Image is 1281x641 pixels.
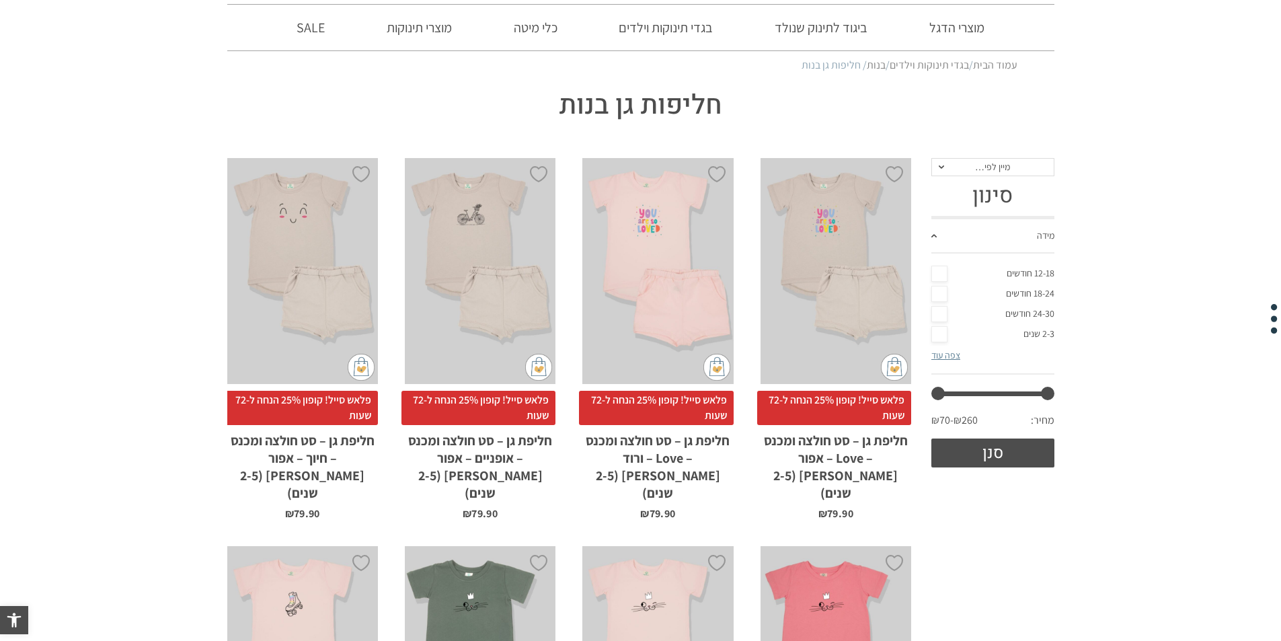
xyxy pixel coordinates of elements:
[285,506,320,521] bdi: 79.90
[405,425,555,502] h2: חליפת גן – סט חולצה ומכנס – אופניים – אפור [PERSON_NAME] (2-5 שנים)
[931,439,1054,467] button: סנן
[954,413,978,428] span: ₪260
[227,425,378,502] h2: חליפת גן – סט חולצה ומכנס – חיוך – אפור [PERSON_NAME] (2-5 שנים)
[931,284,1054,304] a: 18-24 חודשים
[931,304,1054,324] a: 24-30 חודשים
[931,410,1054,438] div: מחיר: —
[449,87,832,124] h1: חליפות גן בנות
[264,58,1017,73] nav: Breadcrumb
[348,354,375,381] img: cat-mini-atc.png
[463,506,498,521] bdi: 79.90
[761,158,911,519] a: חליפת גן - סט חולצה ומכנס - Love - אפור בהיר (2-5 שנים) פלאש סייל! קופון 25% הנחה ל-72 שעותחליפת ...
[931,219,1054,254] a: מידה
[598,5,733,50] a: בגדי תינוקות וילדים
[224,391,378,425] span: פלאש סייל! קופון 25% הנחה ל-72 שעות
[761,425,911,502] h2: חליפת גן – סט חולצה ומכנס – Love – אפור [PERSON_NAME] (2-5 שנים)
[463,506,471,521] span: ₪
[405,158,555,519] a: חליפת גן - סט חולצה ומכנס - אופניים - אפור בהיר (2-5 שנים) פלאש סייל! קופון 25% הנחה ל-72 שעותחלי...
[640,506,649,521] span: ₪
[582,425,733,502] h2: חליפת גן – סט חולצה ומכנס – Love – ורוד [PERSON_NAME] (2-5 שנים)
[931,264,1054,284] a: 12-18 חודשים
[227,158,378,519] a: חליפת גן - סט חולצה ומכנס - חיוך - אפור בהיר (2-5 שנים) פלאש סייל! קופון 25% הנחה ל-72 שעותחליפת ...
[890,58,969,72] a: בגדי תינוקות וילדים
[818,506,827,521] span: ₪
[582,158,733,519] a: חליפת גן - סט חולצה ומכנס - Love - ורוד בהיר (2-5 שנים) פלאש סייל! קופון 25% הנחה ל-72 שעותחליפת ...
[703,354,730,381] img: cat-mini-atc.png
[931,413,954,428] span: ₪70
[867,58,886,72] a: בנות
[754,5,888,50] a: ביגוד לתינוק שנולד
[494,5,578,50] a: כלי מיטה
[818,506,853,521] bdi: 79.90
[401,391,555,425] span: פלאש סייל! קופון 25% הנחה ל-72 שעות
[579,391,733,425] span: פלאש סייל! קופון 25% הנחה ל-72 שעות
[931,324,1054,344] a: 2-3 שנים
[640,506,675,521] bdi: 79.90
[366,5,472,50] a: מוצרי תינוקות
[757,391,911,425] span: פלאש סייל! קופון 25% הנחה ל-72 שעות
[931,183,1054,209] h3: סינון
[975,161,1010,173] span: מיין לפי…
[276,5,345,50] a: SALE
[881,354,908,381] img: cat-mini-atc.png
[931,349,960,361] a: צפה עוד
[973,58,1017,72] a: עמוד הבית
[285,506,294,521] span: ₪
[525,354,552,381] img: cat-mini-atc.png
[909,5,1005,50] a: מוצרי הדגל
